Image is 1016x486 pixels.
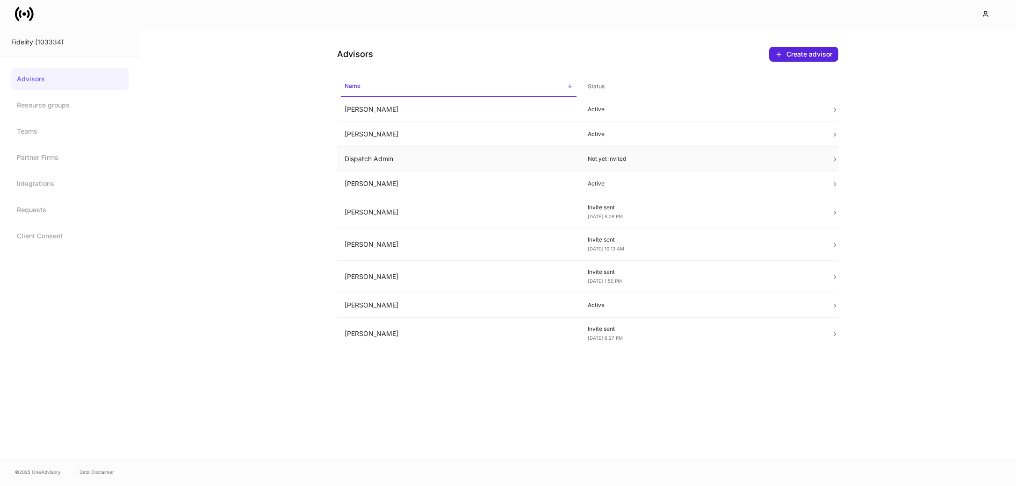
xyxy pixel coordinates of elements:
[588,246,624,251] span: [DATE] 10:13 AM
[337,49,373,60] h4: Advisors
[588,268,816,276] p: Invite sent
[11,94,129,116] a: Resource groups
[11,120,129,143] a: Teams
[337,122,581,147] td: [PERSON_NAME]
[337,196,581,229] td: [PERSON_NAME]
[588,155,816,163] p: Not yet invited
[337,229,581,261] td: [PERSON_NAME]
[588,214,623,219] span: [DATE] 6:28 PM
[345,81,360,90] h6: Name
[337,318,581,350] td: [PERSON_NAME]
[337,97,581,122] td: [PERSON_NAME]
[11,172,129,195] a: Integrations
[769,47,838,62] button: Create advisor
[337,293,581,318] td: [PERSON_NAME]
[588,82,605,91] h6: Status
[11,68,129,90] a: Advisors
[11,225,129,247] a: Client Consent
[79,468,114,476] a: Data Disclaimer
[588,106,816,113] p: Active
[337,172,581,196] td: [PERSON_NAME]
[584,77,820,96] span: Status
[775,50,832,58] div: Create advisor
[588,335,623,341] span: [DATE] 6:27 PM
[588,204,816,211] p: Invite sent
[588,325,816,333] p: Invite sent
[588,301,816,309] p: Active
[588,180,816,187] p: Active
[11,37,129,47] div: Fidelity (103334)
[11,199,129,221] a: Requests
[11,146,129,169] a: Partner Firms
[337,261,581,293] td: [PERSON_NAME]
[588,278,622,284] span: [DATE] 1:50 PM
[15,468,61,476] span: © 2025 OneAdvisory
[588,130,816,138] p: Active
[341,77,577,97] span: Name
[588,236,816,243] p: Invite sent
[337,147,581,172] td: Dispatch Admin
